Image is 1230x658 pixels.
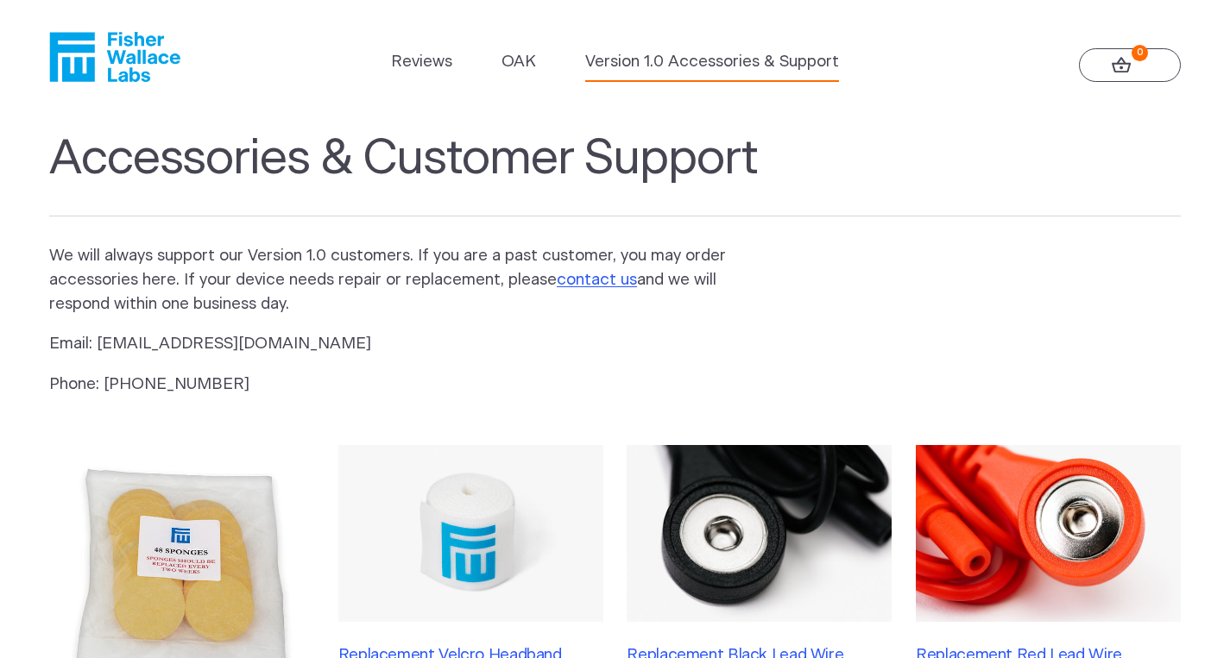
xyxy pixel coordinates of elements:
p: We will always support our Version 1.0 customers. If you are a past customer, you may order acces... [49,244,754,316]
a: Fisher Wallace [49,32,180,82]
a: Reviews [391,50,452,74]
p: Phone: [PHONE_NUMBER] [49,373,754,397]
p: Email: [EMAIL_ADDRESS][DOMAIN_NAME] [49,332,754,356]
img: Replacement Velcro Headband [338,445,603,622]
a: 0 [1079,48,1181,83]
strong: 0 [1132,45,1148,61]
img: Replacement Red Lead Wire [916,445,1181,622]
img: Replacement Black Lead Wire [627,445,892,622]
a: OAK [501,50,536,74]
a: Version 1.0 Accessories & Support [585,50,839,74]
h1: Accessories & Customer Support [49,130,1181,216]
a: contact us [557,272,637,288]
